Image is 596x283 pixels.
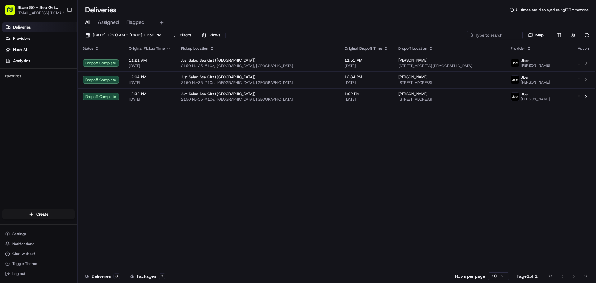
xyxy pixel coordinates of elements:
img: uber-new-logo.jpeg [511,76,519,84]
button: Views [199,31,223,39]
span: [DATE] [129,80,171,85]
span: Uber [521,92,529,97]
span: [STREET_ADDRESS] [398,80,501,85]
span: Uber [521,75,529,80]
span: Just Salad Sea Girt ([GEOGRAPHIC_DATA]) [181,91,255,96]
div: 3 [159,273,165,279]
span: Providers [13,36,30,41]
span: 11:51 AM [345,58,388,63]
span: [STREET_ADDRESS] [398,97,501,102]
span: Flagged [126,19,145,26]
span: [PERSON_NAME] [521,63,550,68]
span: All times are displayed using EDT timezone [515,7,589,12]
button: Filters [169,31,194,39]
span: 2150 NJ-35 #10e, [GEOGRAPHIC_DATA], [GEOGRAPHIC_DATA] [181,97,335,102]
a: Deliveries [2,22,77,32]
span: Pickup Location [181,46,208,51]
span: Notifications [12,241,34,246]
button: Chat with us! [2,249,75,258]
img: uber-new-logo.jpeg [511,59,519,67]
span: [DATE] [129,63,171,68]
span: Settings [12,231,26,236]
span: [DATE] [129,97,171,102]
button: Refresh [582,31,591,39]
a: Providers [2,34,77,43]
span: Status [83,46,93,51]
div: Packages [130,273,165,279]
div: Favorites [2,71,75,81]
a: Nash AI [2,45,77,55]
span: Deliveries [13,25,31,30]
div: Page 1 of 1 [517,273,538,279]
button: Toggle Theme [2,259,75,268]
button: [DATE] 12:00 AM - [DATE] 11:59 PM [83,31,164,39]
span: Filters [180,32,191,38]
span: Assigned [98,19,119,26]
button: Settings [2,230,75,238]
span: Views [209,32,220,38]
span: Map [535,32,544,38]
span: [DATE] [345,97,388,102]
img: uber-new-logo.jpeg [511,93,519,101]
span: Uber [521,58,529,63]
button: Store 80 - Sea Girt ([GEOGRAPHIC_DATA]) (Just Salad)[EMAIL_ADDRESS][DOMAIN_NAME] [2,2,64,17]
button: Map [525,31,546,39]
span: [DATE] 12:00 AM - [DATE] 11:59 PM [93,32,161,38]
span: [STREET_ADDRESS][DEMOGRAPHIC_DATA] [398,63,501,68]
span: Dropoff Location [398,46,427,51]
span: 2150 NJ-35 #10e, [GEOGRAPHIC_DATA], [GEOGRAPHIC_DATA] [181,80,335,85]
span: Just Salad Sea Girt ([GEOGRAPHIC_DATA]) [181,75,255,80]
span: 1:02 PM [345,91,388,96]
span: [DATE] [345,63,388,68]
span: 12:34 PM [345,75,388,80]
span: Nash AI [13,47,27,52]
span: Toggle Theme [12,261,37,266]
p: Rows per page [455,273,485,279]
span: Original Dropoff Time [345,46,382,51]
span: Just Salad Sea Girt ([GEOGRAPHIC_DATA]) [181,58,255,63]
span: Provider [511,46,525,51]
button: Notifications [2,240,75,248]
span: 12:32 PM [129,91,171,96]
span: 11:21 AM [129,58,171,63]
button: Create [2,209,75,219]
span: 2150 NJ-35 #10e, [GEOGRAPHIC_DATA], [GEOGRAPHIC_DATA] [181,63,335,68]
button: Log out [2,269,75,278]
button: Store 80 - Sea Girt ([GEOGRAPHIC_DATA]) (Just Salad) [17,4,63,11]
span: Log out [12,271,25,276]
a: Analytics [2,56,77,66]
span: [PERSON_NAME] [398,75,428,80]
h1: Deliveries [85,5,117,15]
span: 12:04 PM [129,75,171,80]
span: Original Pickup Time [129,46,165,51]
span: Create [36,212,48,217]
span: [PERSON_NAME] [521,80,550,85]
span: Chat with us! [12,251,35,256]
span: All [85,19,90,26]
span: [PERSON_NAME] [521,97,550,102]
div: 3 [113,273,120,279]
span: Analytics [13,58,30,64]
span: [PERSON_NAME] [398,91,428,96]
input: Type to search [467,31,523,39]
div: Action [577,46,590,51]
div: Deliveries [85,273,120,279]
button: [EMAIL_ADDRESS][DOMAIN_NAME] [17,11,70,16]
span: [PERSON_NAME] [398,58,428,63]
span: [DATE] [345,80,388,85]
